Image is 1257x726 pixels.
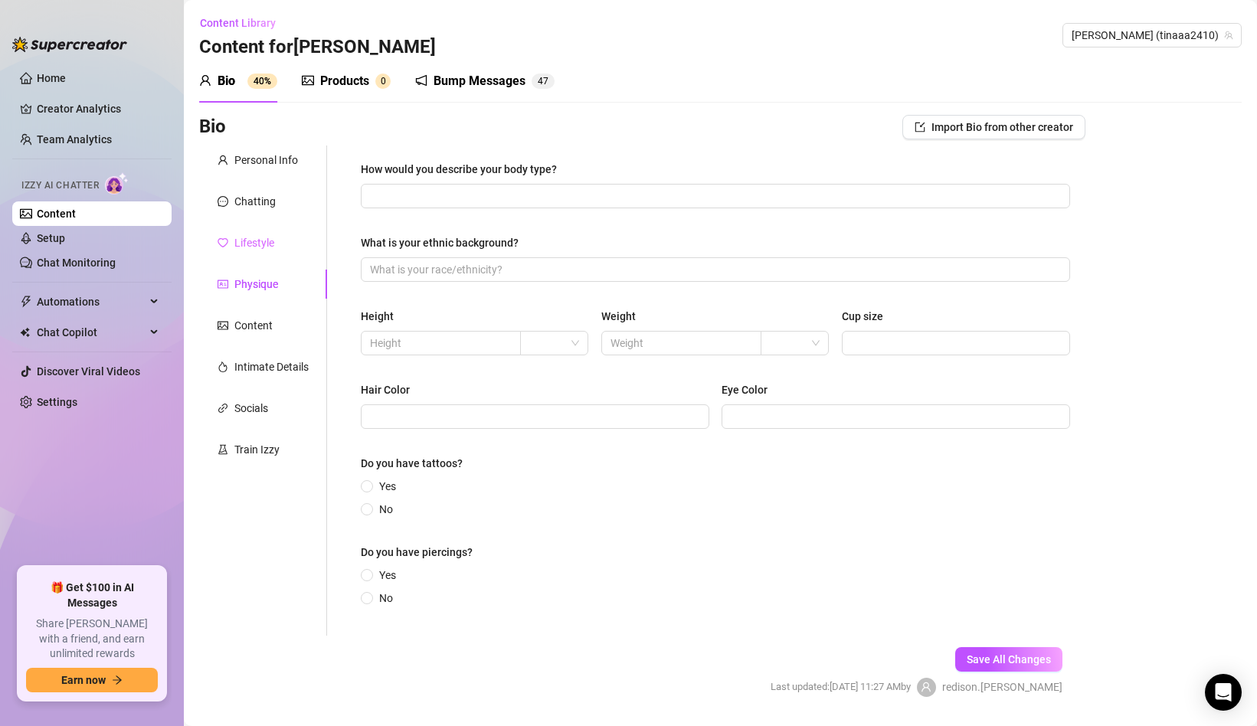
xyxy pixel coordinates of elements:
[26,668,158,692] button: Earn nowarrow-right
[199,74,211,87] span: user
[200,17,276,29] span: Content Library
[218,72,235,90] div: Bio
[199,115,226,139] h3: Bio
[20,327,30,338] img: Chat Copilot
[373,478,402,495] span: Yes
[902,115,1085,139] button: Import Bio from other creator
[955,647,1062,672] button: Save All Changes
[234,234,274,251] div: Lifestyle
[37,396,77,408] a: Settings
[361,381,410,398] div: Hair Color
[234,400,268,417] div: Socials
[302,74,314,87] span: picture
[234,441,280,458] div: Train Izzy
[234,193,276,210] div: Chatting
[361,161,568,178] label: How would you describe your body type?
[37,96,159,121] a: Creator Analytics
[37,232,65,244] a: Setup
[112,675,123,685] span: arrow-right
[37,72,66,84] a: Home
[851,335,1058,352] input: Cup size
[218,155,228,165] span: user
[361,234,529,251] label: What is your ethnic background?
[532,74,555,89] sup: 47
[942,679,1062,695] span: redison.[PERSON_NAME]
[12,37,127,52] img: logo-BBDzfeDw.svg
[37,365,140,378] a: Discover Viral Videos
[361,381,421,398] label: Hair Color
[218,361,228,372] span: fire
[771,679,911,695] span: Last updated: [DATE] 11:27 AM by
[370,408,697,425] input: Hair Color
[931,121,1073,133] span: Import Bio from other creator
[1205,674,1242,711] div: Open Intercom Messenger
[26,616,158,662] span: Share [PERSON_NAME] with a friend, and earn unlimited rewards
[543,76,548,87] span: 7
[37,320,146,345] span: Chat Copilot
[234,276,278,293] div: Physique
[722,381,778,398] label: Eye Color
[218,320,228,331] span: picture
[105,172,129,195] img: AI Chatter
[61,674,106,686] span: Earn now
[722,381,768,398] div: Eye Color
[199,35,436,60] h3: Content for [PERSON_NAME]
[731,408,1058,425] input: Eye Color
[361,161,557,178] div: How would you describe your body type?
[538,76,543,87] span: 4
[610,335,749,352] input: Weight
[370,335,509,352] input: Height
[37,257,116,269] a: Chat Monitoring
[921,682,931,692] span: user
[361,308,394,325] div: Height
[199,11,288,35] button: Content Library
[434,72,525,90] div: Bump Messages
[218,444,228,455] span: experiment
[218,237,228,248] span: heart
[234,317,273,334] div: Content
[361,544,483,561] label: Do you have piercings?
[967,653,1051,665] span: Save All Changes
[373,567,402,584] span: Yes
[915,122,925,132] span: import
[1072,24,1232,47] span: Tina (tinaaa2410)
[373,501,399,518] span: No
[361,455,463,472] div: Do you have tattoos?
[601,308,647,325] label: Weight
[234,358,309,375] div: Intimate Details
[320,72,369,90] div: Products
[361,544,473,561] div: Do you have piercings?
[37,133,112,146] a: Team Analytics
[375,74,391,89] sup: 0
[234,152,298,168] div: Personal Info
[218,403,228,414] span: link
[601,308,636,325] div: Weight
[21,178,99,193] span: Izzy AI Chatter
[218,196,228,207] span: message
[842,308,883,325] div: Cup size
[361,308,404,325] label: Height
[370,261,1058,278] input: What is your ethnic background?
[247,74,277,89] sup: 40%
[37,208,76,220] a: Content
[373,590,399,607] span: No
[20,296,32,308] span: thunderbolt
[370,188,1058,204] input: How would you describe your body type?
[26,580,158,610] span: 🎁 Get $100 in AI Messages
[361,234,519,251] div: What is your ethnic background?
[415,74,427,87] span: notification
[37,289,146,314] span: Automations
[1224,31,1233,40] span: team
[842,308,894,325] label: Cup size
[361,455,473,472] label: Do you have tattoos?
[218,279,228,289] span: idcard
